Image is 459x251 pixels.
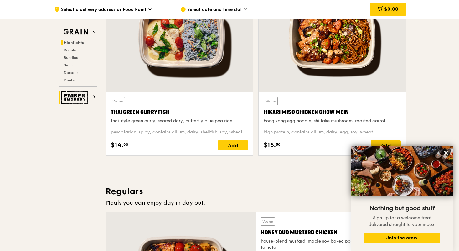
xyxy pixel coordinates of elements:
[61,26,90,38] img: Grain web logo
[441,148,451,158] button: Close
[264,140,276,150] span: $15.
[264,108,401,117] div: Hikari Miso Chicken Chow Mein
[369,215,436,227] span: Sign up for a welcome treat delivered straight to your inbox.
[64,71,78,75] span: Desserts
[264,129,401,135] div: high protein, contains allium, dairy, egg, soy, wheat
[371,140,401,150] div: Add
[218,140,248,150] div: Add
[64,55,78,60] span: Bundles
[111,118,248,124] div: thai style green curry, seared dory, butterfly blue pea rice
[106,186,406,197] h3: Regulars
[106,198,406,207] div: Meals you can enjoy day in day out.
[261,238,401,251] div: house-blend mustard, maple soy baked potato, linguine, cherry tomato
[264,97,278,105] div: Warm
[276,142,281,147] span: 50
[61,7,147,13] span: Select a delivery address or Food Point
[264,118,401,124] div: hong kong egg noodle, shiitake mushroom, roasted carrot
[261,217,275,226] div: Warm
[384,6,398,12] span: $0.00
[61,91,90,104] img: Ember Smokery web logo
[64,40,84,45] span: Highlights
[64,78,75,82] span: Drinks
[64,48,79,52] span: Regulars
[111,129,248,135] div: pescatarian, spicy, contains allium, dairy, shellfish, soy, wheat
[111,97,125,105] div: Warm
[187,7,242,13] span: Select date and time slot
[351,146,453,196] img: DSC07876-Edit02-Large.jpeg
[261,228,401,237] div: Honey Duo Mustard Chicken
[364,233,440,243] button: Join the crew
[369,205,435,212] span: Nothing but good stuff
[111,108,248,117] div: Thai Green Curry Fish
[123,142,128,147] span: 00
[64,63,73,67] span: Sides
[111,140,123,150] span: $14.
